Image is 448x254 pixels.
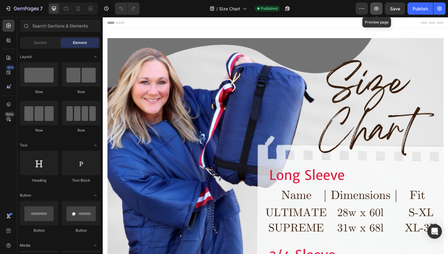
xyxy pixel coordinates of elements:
span: Layout [20,54,32,60]
span: Published [261,6,278,11]
span: Toggle open [91,241,100,250]
input: Search Sections & Elements [20,20,100,32]
span: Element [73,40,87,45]
div: Row [20,89,58,95]
span: Text [20,143,27,148]
div: Undo/Redo [115,2,140,15]
div: Row [62,128,100,133]
span: Size Chart [219,5,240,12]
div: Row [20,128,58,133]
div: Open Intercom Messenger [427,224,442,239]
span: Toggle open [91,140,100,150]
span: Toggle open [91,191,100,200]
span: / [216,5,218,12]
div: Button [62,228,100,233]
p: 7 [40,5,43,12]
span: Media [20,243,30,248]
span: Section [34,40,47,45]
button: 7 [2,2,45,15]
div: 450 [6,65,15,70]
span: Toggle open [91,52,100,62]
div: Text Block [62,178,100,183]
div: Row [62,89,100,95]
span: Save [390,6,400,11]
div: Publish [413,5,428,12]
div: Heading [20,178,58,183]
button: Publish [407,2,433,15]
span: Button [20,193,31,198]
iframe: Design area [103,17,448,254]
button: Save [385,2,405,15]
div: Button [20,228,58,233]
div: Beta [5,112,15,117]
